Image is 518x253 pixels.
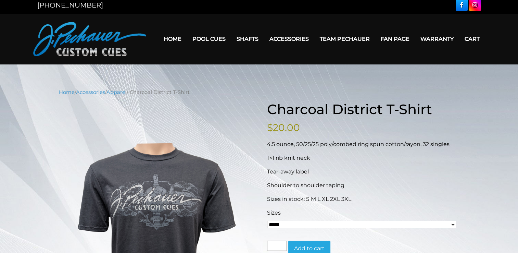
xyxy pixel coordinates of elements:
a: Apparel [106,89,127,95]
nav: Breadcrumb [59,88,459,96]
a: Fan Page [375,30,415,48]
span: Sizes [267,209,281,216]
a: Pool Cues [187,30,231,48]
p: Tear-away label [267,168,459,176]
a: Team Pechauer [314,30,375,48]
a: Home [158,30,187,48]
img: Pechauer Custom Cues [33,22,146,56]
p: Shoulder to shoulder taping [267,181,459,190]
a: Home [59,89,75,95]
a: Shafts [231,30,264,48]
a: Warranty [415,30,459,48]
p: Sizes in stock: S M L XL 2XL 3XL [267,195,459,203]
a: Cart [459,30,485,48]
input: Product quantity [267,241,287,251]
bdi: 20.00 [267,122,300,133]
p: 1×1 rib knit neck [267,154,459,162]
a: [PHONE_NUMBER] [37,1,103,9]
h1: Charcoal District T-Shirt [267,101,459,118]
a: Accessories [264,30,314,48]
p: 4.5 ounce, 50/25/25 poly/combed ring spun cotton/rayon, 32 singles [267,140,459,148]
span: $ [267,122,273,133]
a: Accessories [76,89,105,95]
